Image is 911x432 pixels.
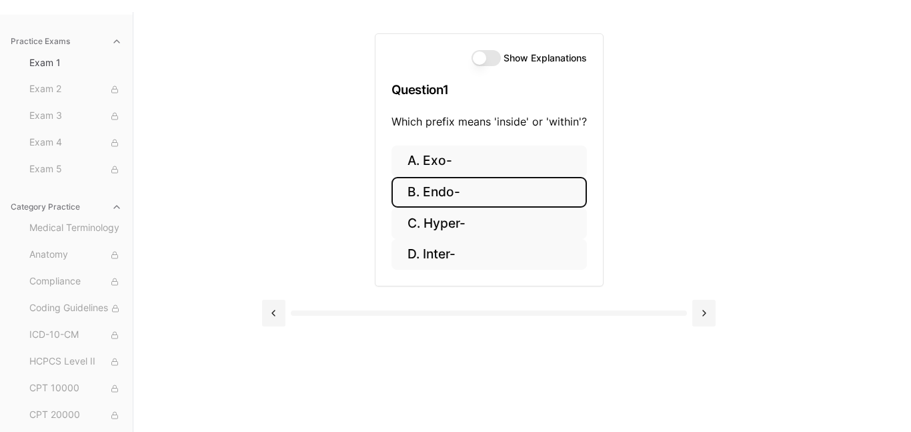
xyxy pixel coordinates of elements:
[24,325,127,346] button: ICD-10-CM
[29,301,122,316] span: Coding Guidelines
[29,109,122,124] span: Exam 3
[391,114,587,130] p: Which prefix means 'inside' or 'within'?
[29,136,122,150] span: Exam 4
[24,218,127,239] button: Medical Terminology
[24,271,127,292] button: Compliance
[391,70,587,110] h3: Question 1
[24,79,127,100] button: Exam 2
[29,381,122,396] span: CPT 10000
[391,208,587,239] button: C. Hyper-
[29,408,122,423] span: CPT 20000
[24,105,127,127] button: Exam 3
[504,53,587,63] label: Show Explanations
[24,52,127,73] button: Exam 1
[29,328,122,343] span: ICD-10-CM
[24,244,127,266] button: Anatomy
[5,31,127,52] button: Practice Exams
[24,132,127,154] button: Exam 4
[29,274,122,289] span: Compliance
[29,162,122,177] span: Exam 5
[24,378,127,399] button: CPT 10000
[29,56,122,69] span: Exam 1
[391,239,587,270] button: D. Inter-
[5,196,127,218] button: Category Practice
[24,351,127,373] button: HCPCS Level II
[29,248,122,262] span: Anatomy
[24,159,127,180] button: Exam 5
[29,82,122,97] span: Exam 2
[24,298,127,319] button: Coding Guidelines
[29,355,122,369] span: HCPCS Level II
[24,405,127,426] button: CPT 20000
[391,146,587,177] button: A. Exo-
[29,221,122,236] span: Medical Terminology
[391,177,587,208] button: B. Endo-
